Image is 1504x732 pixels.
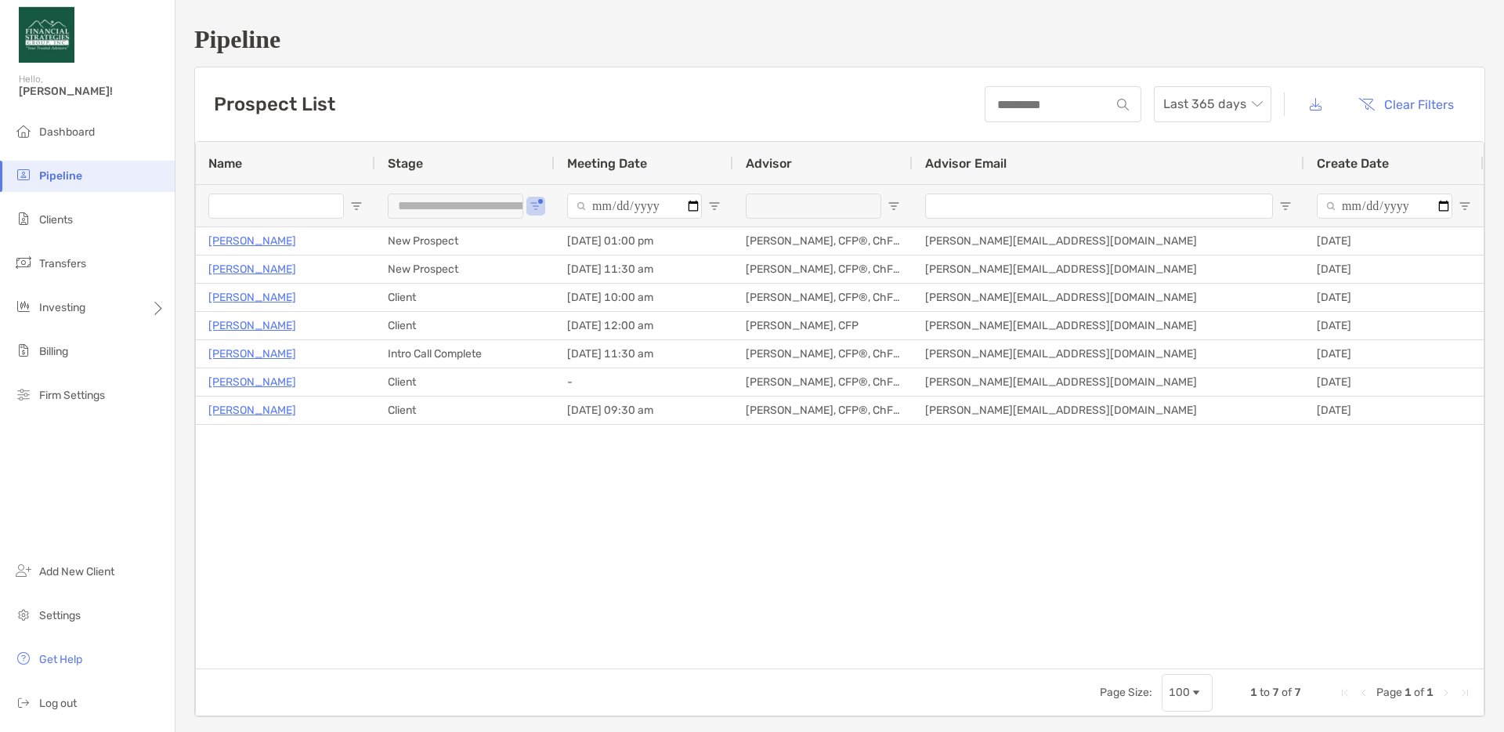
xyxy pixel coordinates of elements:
button: Open Filter Menu [350,200,363,212]
button: Open Filter Menu [530,200,542,212]
div: Last Page [1459,687,1471,699]
img: input icon [1117,99,1129,111]
img: dashboard icon [14,121,33,140]
span: Firm Settings [39,389,105,402]
img: firm-settings icon [14,385,33,404]
span: Meeting Date [567,156,647,171]
div: Previous Page [1358,687,1370,699]
div: Client [375,284,555,311]
div: Next Page [1440,687,1452,699]
div: 100 [1169,686,1190,699]
span: 7 [1272,686,1279,699]
div: [DATE] [1304,284,1484,311]
div: [DATE] [1304,368,1484,396]
div: [PERSON_NAME], CFP [733,312,913,339]
div: New Prospect [375,227,555,255]
div: [DATE] 12:00 am [555,312,733,339]
a: [PERSON_NAME] [208,372,296,392]
span: 1 [1405,686,1412,699]
div: Page Size [1162,674,1213,712]
a: [PERSON_NAME] [208,259,296,279]
img: billing icon [14,341,33,360]
button: Open Filter Menu [708,200,721,212]
span: 1 [1250,686,1257,699]
img: settings icon [14,605,33,624]
img: investing icon [14,297,33,316]
span: Transfers [39,257,86,270]
div: [PERSON_NAME][EMAIL_ADDRESS][DOMAIN_NAME] [913,255,1304,283]
div: [DATE] [1304,255,1484,283]
div: [PERSON_NAME], CFP®, ChFC®, CDAA [733,227,913,255]
img: Zoe Logo [19,6,74,63]
div: Page Size: [1100,686,1152,699]
div: [DATE] [1304,227,1484,255]
input: Create Date Filter Input [1317,194,1452,219]
div: [PERSON_NAME], CFP®, ChFC®, CDAA [733,397,913,424]
span: Name [208,156,242,171]
div: [PERSON_NAME], CFP®, ChFC®, CDAA [733,368,913,396]
h3: Prospect List [214,93,335,115]
div: [PERSON_NAME][EMAIL_ADDRESS][DOMAIN_NAME] [913,340,1304,368]
div: - [555,368,733,396]
span: Dashboard [39,125,95,139]
span: Page [1376,686,1402,699]
div: Intro Call Complete [375,340,555,368]
span: Advisor [746,156,792,171]
button: Clear Filters [1347,87,1466,121]
div: [PERSON_NAME], CFP®, ChFC®, CDAA [733,340,913,368]
img: add_new_client icon [14,561,33,580]
img: logout icon [14,693,33,712]
div: New Prospect [375,255,555,283]
div: Client [375,368,555,396]
div: [DATE] 01:00 pm [555,227,733,255]
img: transfers icon [14,253,33,272]
a: [PERSON_NAME] [208,231,296,251]
span: 1 [1426,686,1433,699]
span: of [1414,686,1424,699]
div: First Page [1339,687,1351,699]
div: [DATE] [1304,397,1484,424]
span: of [1282,686,1292,699]
span: Get Help [39,653,82,666]
button: Open Filter Menu [1459,200,1471,212]
span: Create Date [1317,156,1389,171]
input: Name Filter Input [208,194,344,219]
span: Investing [39,301,85,314]
span: Billing [39,345,68,358]
div: [PERSON_NAME][EMAIL_ADDRESS][DOMAIN_NAME] [913,227,1304,255]
span: Stage [388,156,423,171]
input: Advisor Email Filter Input [925,194,1273,219]
button: Open Filter Menu [888,200,900,212]
div: Client [375,312,555,339]
span: Last 365 days [1163,87,1262,121]
span: to [1260,686,1270,699]
span: Pipeline [39,169,82,183]
img: clients icon [14,209,33,228]
div: [DATE] 10:00 am [555,284,733,311]
a: [PERSON_NAME] [208,400,296,420]
div: Client [375,397,555,424]
img: pipeline icon [14,165,33,184]
button: Open Filter Menu [1279,200,1292,212]
div: [PERSON_NAME][EMAIL_ADDRESS][DOMAIN_NAME] [913,397,1304,424]
a: [PERSON_NAME] [208,316,296,335]
div: [PERSON_NAME][EMAIL_ADDRESS][DOMAIN_NAME] [913,284,1304,311]
a: [PERSON_NAME] [208,288,296,307]
span: 7 [1294,686,1301,699]
input: Meeting Date Filter Input [567,194,702,219]
span: Log out [39,697,77,710]
span: Settings [39,609,81,622]
div: [DATE] 09:30 am [555,397,733,424]
div: [DATE] [1304,312,1484,339]
div: [PERSON_NAME][EMAIL_ADDRESS][DOMAIN_NAME] [913,312,1304,339]
span: [PERSON_NAME]! [19,85,165,98]
div: [PERSON_NAME][EMAIL_ADDRESS][DOMAIN_NAME] [913,368,1304,396]
div: [PERSON_NAME], CFP®, ChFC®, CDAA [733,284,913,311]
div: [DATE] [1304,340,1484,368]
